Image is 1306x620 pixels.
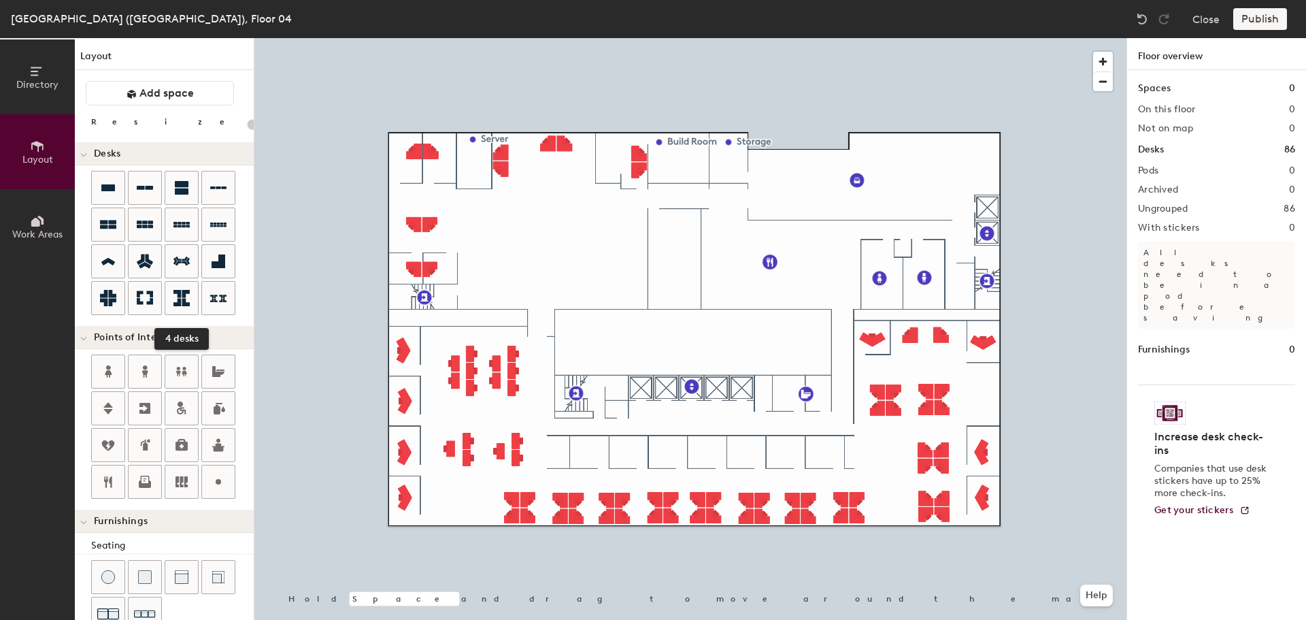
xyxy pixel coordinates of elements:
[1138,342,1190,357] h1: Furnishings
[22,154,53,165] span: Layout
[94,516,148,527] span: Furnishings
[1289,81,1295,96] h1: 0
[175,570,188,584] img: Couch (middle)
[1138,203,1188,214] h2: Ungrouped
[1138,104,1196,115] h2: On this floor
[91,560,125,594] button: Stool
[1192,8,1220,30] button: Close
[1289,165,1295,176] h2: 0
[1284,142,1295,157] h1: 86
[1289,123,1295,134] h2: 0
[16,79,58,91] span: Directory
[1154,463,1271,500] p: Companies that use desk stickers have up to 25% more check-ins.
[1127,38,1306,70] h1: Floor overview
[1289,342,1295,357] h1: 0
[11,10,292,27] div: [GEOGRAPHIC_DATA] ([GEOGRAPHIC_DATA]), Floor 04
[75,49,254,70] h1: Layout
[1135,12,1149,26] img: Undo
[165,281,199,315] button: 4 desks
[201,560,235,594] button: Couch (corner)
[1138,242,1295,329] p: All desks need to be in a pod before saving
[1284,203,1295,214] h2: 86
[1289,184,1295,195] h2: 0
[1138,123,1193,134] h2: Not on map
[1138,142,1164,157] h1: Desks
[128,560,162,594] button: Cushion
[1138,184,1178,195] h2: Archived
[1154,505,1250,517] a: Get your stickers
[139,86,194,100] span: Add space
[212,570,225,584] img: Couch (corner)
[1080,585,1113,606] button: Help
[1154,504,1234,516] span: Get your stickers
[1138,165,1158,176] h2: Pods
[1157,12,1171,26] img: Redo
[1289,223,1295,233] h2: 0
[1154,402,1186,425] img: Sticker logo
[12,229,63,240] span: Work Areas
[101,570,115,584] img: Stool
[138,570,152,584] img: Cushion
[94,148,120,159] span: Desks
[1154,430,1271,457] h4: Increase desk check-ins
[1138,81,1171,96] h1: Spaces
[91,538,254,553] div: Seating
[1138,223,1200,233] h2: With stickers
[91,116,241,127] div: Resize
[94,332,175,343] span: Points of Interest
[86,81,234,105] button: Add space
[1289,104,1295,115] h2: 0
[165,560,199,594] button: Couch (middle)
